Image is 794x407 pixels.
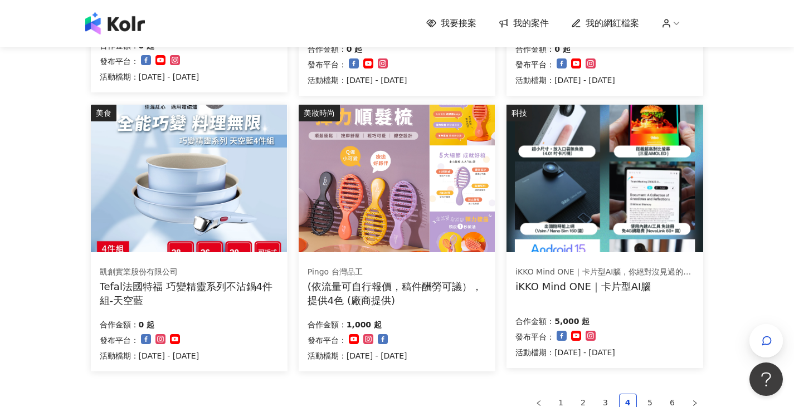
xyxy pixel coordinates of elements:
[515,346,615,359] p: 活動檔期：[DATE] - [DATE]
[308,318,347,331] p: 合作金額：
[506,105,703,252] img: iKKO Mind ONE｜卡片型AI腦
[100,55,139,68] p: 發布平台：
[91,105,287,252] img: Tefal法國特福 巧變精靈系列不沾鍋4件組 開團
[100,318,139,331] p: 合作金額：
[308,42,347,56] p: 合作金額：
[308,73,407,87] p: 活動檔期：[DATE] - [DATE]
[691,400,698,406] span: right
[586,17,639,30] span: 我的網紅檔案
[347,318,382,331] p: 1,000 起
[308,334,347,347] p: 發布平台：
[100,70,199,84] p: 活動檔期：[DATE] - [DATE]
[139,318,155,331] p: 0 起
[515,42,554,56] p: 合作金額：
[513,17,549,30] span: 我的案件
[426,17,476,30] a: 我要接案
[554,315,590,328] p: 5,000 起
[299,105,495,252] img: Pingo 台灣品工 TRAVEL Qmini 彈力順髮梳
[515,73,615,87] p: 活動檔期：[DATE] - [DATE]
[100,334,139,347] p: 發布平台：
[535,400,542,406] span: left
[347,42,363,56] p: 0 起
[100,349,199,362] p: 活動檔期：[DATE] - [DATE]
[441,17,476,30] span: 我要接案
[515,279,694,293] div: iKKO Mind ONE｜卡片型AI腦
[299,105,340,121] div: 美妝時尚
[100,279,279,307] div: Tefal法國特福 巧變精靈系列不沾鍋4件組-天空藍
[100,267,278,278] div: 凱創實業股份有限公司
[554,42,571,56] p: 0 起
[749,362,783,396] iframe: Help Scout Beacon - Open
[515,58,554,71] p: 發布平台：
[308,58,347,71] p: 發布平台：
[308,349,407,362] p: 活動檔期：[DATE] - [DATE]
[308,267,486,278] div: Pingo 台灣品工
[85,12,145,35] img: logo
[515,267,694,278] div: iKKO Mind ONE｜卡片型AI腦，你絕對沒見過的超強AI設備
[515,315,554,328] p: 合作金額：
[308,279,486,307] div: (依流量可自行報價，稿件酬勞可議），提供4色 (廠商提供)
[499,17,549,30] a: 我的案件
[506,105,532,121] div: 科技
[515,330,554,344] p: 發布平台：
[571,17,639,30] a: 我的網紅檔案
[91,105,116,121] div: 美食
